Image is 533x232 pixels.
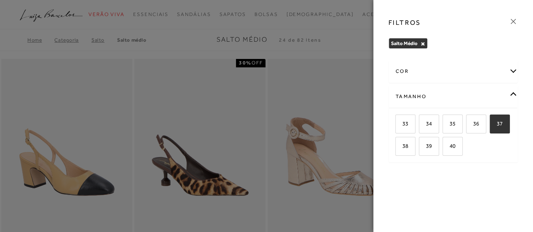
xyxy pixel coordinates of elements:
[420,120,432,127] span: 34
[421,41,425,47] button: Salto Médio Close
[488,121,497,129] input: 37
[441,121,450,129] input: 35
[394,143,402,152] input: 38
[394,121,402,129] input: 33
[418,121,426,129] input: 34
[443,120,455,127] span: 35
[391,40,418,46] span: Salto Médio
[420,143,432,149] span: 39
[465,121,473,129] input: 36
[467,120,479,127] span: 36
[389,85,518,108] div: Tamanho
[389,60,518,83] div: cor
[441,143,450,152] input: 40
[418,143,426,152] input: 39
[490,120,503,127] span: 37
[396,143,408,149] span: 38
[443,143,455,149] span: 40
[388,18,421,27] h3: FILTROS
[396,120,408,127] span: 33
